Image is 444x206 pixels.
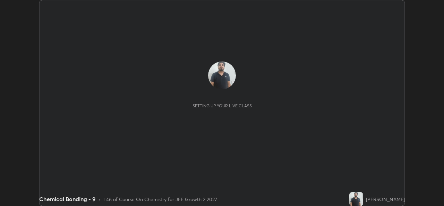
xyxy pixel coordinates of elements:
[103,196,217,203] div: L46 of Course On Chemistry for JEE Growth 2 2027
[349,192,363,206] img: 6636e68ff89647c5ab70384beb5cf6e4.jpg
[193,103,252,108] div: Setting up your live class
[366,196,405,203] div: [PERSON_NAME]
[98,196,101,203] div: •
[39,195,95,203] div: Chemical Bonding - 9
[208,61,236,89] img: 6636e68ff89647c5ab70384beb5cf6e4.jpg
